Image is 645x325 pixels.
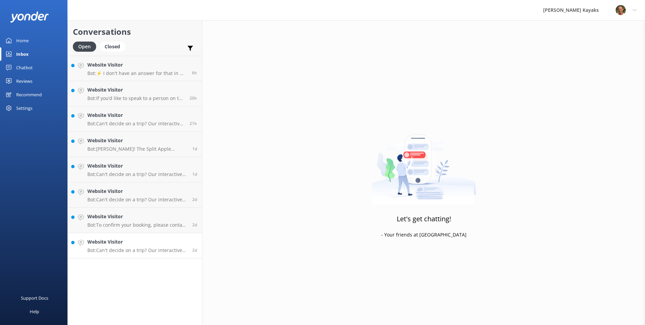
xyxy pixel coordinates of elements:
[68,56,202,81] a: Website VisitorBot:⚡ I don't have an answer for that in my knowledge base. Please try and rephras...
[68,106,202,132] a: Website VisitorBot:Can't decide on a trip? Our interactive quiz can help recommend a great trip t...
[87,197,187,203] p: Bot: Can't decide on a trip? Our interactive quiz can help recommend a great trip to take! Just c...
[68,132,202,157] a: Website VisitorBot:[PERSON_NAME]! The Split Apple Classic trip is a great option for children and...
[30,305,39,318] div: Help
[87,247,187,253] p: Bot: Can't decide on a trip? Our interactive quiz can help recommend a great trip to take! Just c...
[87,213,187,220] h4: Website Visitor
[68,182,202,208] a: Website VisitorBot:Can't decide on a trip? Our interactive quiz can help recommend a great trip t...
[100,43,129,50] a: Closed
[87,61,187,69] h4: Website Visitor
[68,208,202,233] a: Website VisitorBot:To confirm your booking, please contact us with your confirmation number by ca...
[87,222,187,228] p: Bot: To confirm your booking, please contact us with your confirmation number by calling [PHONE_N...
[68,81,202,106] a: Website VisitorBot:If you’d like to speak to a person on the [PERSON_NAME] Kayaks team, please ca...
[21,291,48,305] div: Support Docs
[190,121,197,126] span: Oct 07 2025 02:28pm (UTC +13:00) Pacific/Auckland
[68,157,202,182] a: Website VisitorBot:Can't decide on a trip? Our interactive quiz can help recommend a great trip t...
[616,5,626,15] img: 49-1662257987.jpg
[100,42,125,52] div: Closed
[372,120,476,205] img: artwork of a man stealing a conversation from at giant smartphone
[381,231,467,239] p: - Your friends at [GEOGRAPHIC_DATA]
[16,47,29,61] div: Inbox
[73,42,96,52] div: Open
[87,162,187,170] h4: Website Visitor
[16,74,32,88] div: Reviews
[87,137,187,144] h4: Website Visitor
[16,101,32,115] div: Settings
[87,86,185,94] h4: Website Visitor
[16,34,29,47] div: Home
[87,70,187,76] p: Bot: ⚡ I don't have an answer for that in my knowledge base. Please try and rephrase your questio...
[87,121,185,127] p: Bot: Can't decide on a trip? Our interactive quiz can help recommend a great trip to take! Just c...
[192,171,197,177] span: Oct 06 2025 08:17pm (UTC +13:00) Pacific/Auckland
[87,171,187,177] p: Bot: Can't decide on a trip? Our interactive quiz can help recommend a great trip to take! Just c...
[192,247,197,253] span: Oct 05 2025 04:44pm (UTC +13:00) Pacific/Auckland
[87,95,185,101] p: Bot: If you’d like to speak to a person on the [PERSON_NAME] Kayaks team, please call [PHONE_NUMB...
[397,214,451,224] h3: Let's get chatting!
[192,70,197,76] span: Oct 08 2025 05:39am (UTC +13:00) Pacific/Auckland
[87,187,187,195] h4: Website Visitor
[192,222,197,228] span: Oct 05 2025 07:22pm (UTC +13:00) Pacific/Auckland
[87,146,187,152] p: Bot: [PERSON_NAME]! The Split Apple Classic trip is a great option for children and families. You...
[73,43,100,50] a: Open
[87,111,185,119] h4: Website Visitor
[16,61,33,74] div: Chatbot
[73,25,197,38] h2: Conversations
[68,233,202,258] a: Website VisitorBot:Can't decide on a trip? Our interactive quiz can help recommend a great trip t...
[16,88,42,101] div: Recommend
[10,11,49,23] img: yonder-white-logo.png
[192,197,197,202] span: Oct 06 2025 08:32am (UTC +13:00) Pacific/Auckland
[87,238,187,246] h4: Website Visitor
[192,146,197,152] span: Oct 07 2025 07:59am (UTC +13:00) Pacific/Auckland
[190,95,197,101] span: Oct 07 2025 03:34pm (UTC +13:00) Pacific/Auckland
